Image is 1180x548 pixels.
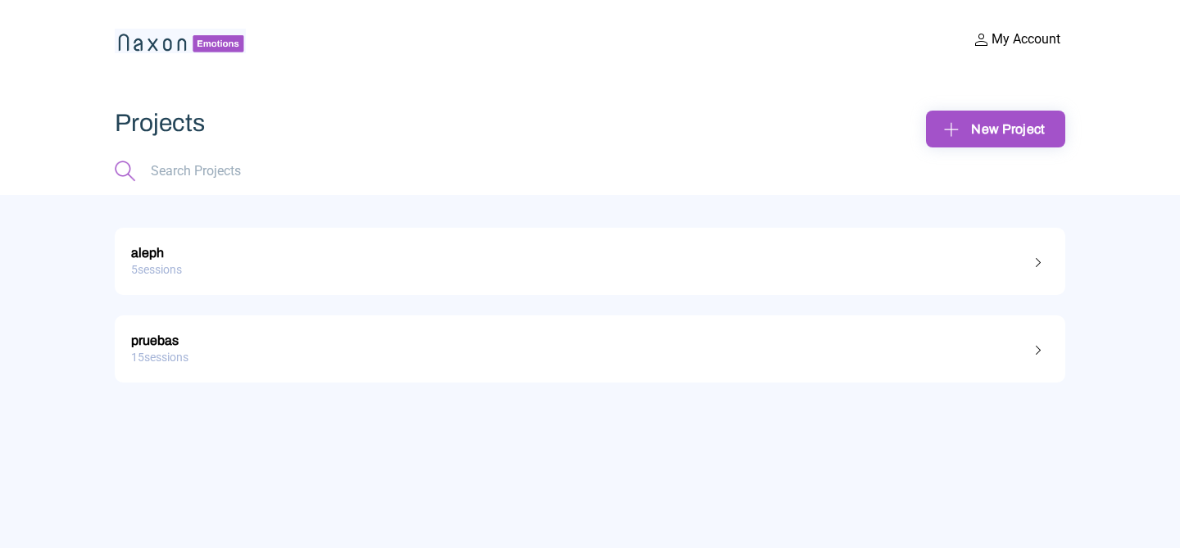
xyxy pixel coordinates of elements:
[131,257,1049,283] div: 5 sessions
[149,161,302,182] input: Search Projects
[939,116,1052,142] div: New Project
[131,328,1049,349] div: pruebas
[115,315,1065,383] a: pruebas15sessions
[939,116,964,142] img: plus_sign.png
[115,161,136,182] img: magnifying_glass.png
[115,111,590,136] div: Projects
[131,345,1049,370] div: 15 sessions
[115,29,246,53] img: naxon_small_logo_2.png
[972,29,992,49] img: account.png
[926,111,1065,147] button: New Project
[1029,340,1049,360] img: right_angle.png
[131,240,1049,261] div: aleph
[115,228,1065,295] a: aleph5sessions
[967,29,1065,50] button: My Account
[1029,252,1049,272] img: right_angle.png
